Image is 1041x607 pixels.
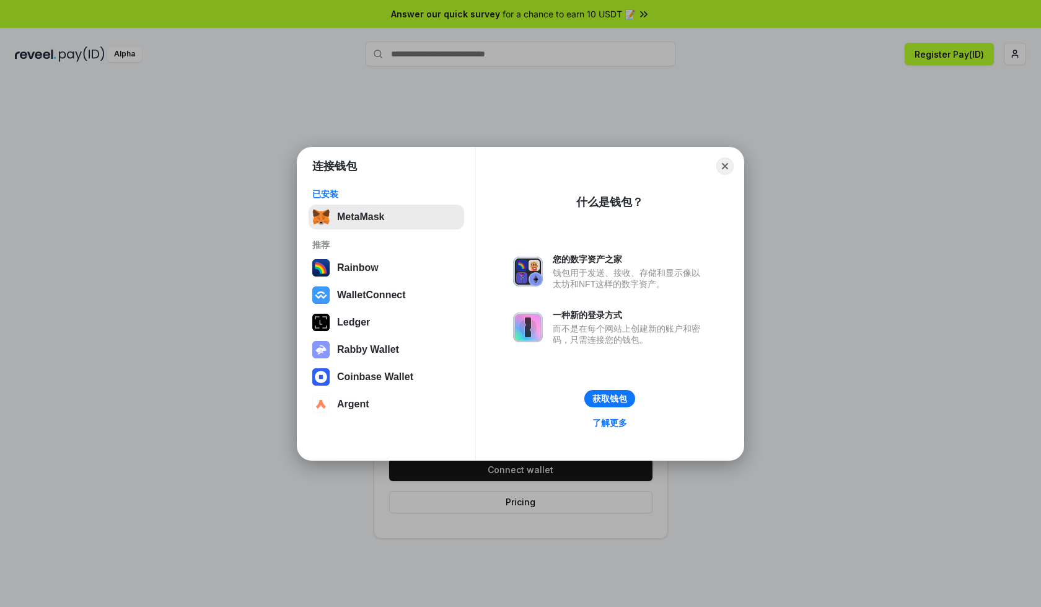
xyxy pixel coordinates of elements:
[312,341,330,358] img: svg+xml,%3Csvg%20xmlns%3D%22http%3A%2F%2Fwww.w3.org%2F2000%2Fsvg%22%20fill%3D%22none%22%20viewBox...
[337,290,406,301] div: WalletConnect
[337,211,384,223] div: MetaMask
[312,286,330,304] img: svg+xml,%3Csvg%20width%3D%2228%22%20height%3D%2228%22%20viewBox%3D%220%200%2028%2028%22%20fill%3D...
[553,309,706,321] div: 一种新的登录方式
[592,417,627,428] div: 了解更多
[337,262,379,273] div: Rainbow
[592,393,627,404] div: 获取钱包
[309,365,464,389] button: Coinbase Wallet
[576,195,643,210] div: 什么是钱包？
[716,157,734,175] button: Close
[309,337,464,362] button: Rabby Wallet
[312,208,330,226] img: svg+xml,%3Csvg%20fill%3D%22none%22%20height%3D%2233%22%20viewBox%3D%220%200%2035%2033%22%20width%...
[553,254,706,265] div: 您的数字资产之家
[584,390,635,407] button: 获取钱包
[585,415,635,431] a: 了解更多
[513,312,543,342] img: svg+xml,%3Csvg%20xmlns%3D%22http%3A%2F%2Fwww.w3.org%2F2000%2Fsvg%22%20fill%3D%22none%22%20viewBox...
[553,267,706,290] div: 钱包用于发送、接收、存储和显示像以太坊和NFT这样的数字资产。
[309,310,464,335] button: Ledger
[312,314,330,331] img: svg+xml,%3Csvg%20xmlns%3D%22http%3A%2F%2Fwww.w3.org%2F2000%2Fsvg%22%20width%3D%2228%22%20height%3...
[513,257,543,286] img: svg+xml,%3Csvg%20xmlns%3D%22http%3A%2F%2Fwww.w3.org%2F2000%2Fsvg%22%20fill%3D%22none%22%20viewBox...
[309,255,464,280] button: Rainbow
[309,283,464,308] button: WalletConnect
[337,344,399,355] div: Rabby Wallet
[312,368,330,386] img: svg+xml,%3Csvg%20width%3D%2228%22%20height%3D%2228%22%20viewBox%3D%220%200%2028%2028%22%20fill%3D...
[337,317,370,328] div: Ledger
[309,392,464,417] button: Argent
[337,371,413,383] div: Coinbase Wallet
[312,396,330,413] img: svg+xml,%3Csvg%20width%3D%2228%22%20height%3D%2228%22%20viewBox%3D%220%200%2028%2028%22%20fill%3D...
[337,399,369,410] div: Argent
[312,188,460,200] div: 已安装
[312,259,330,277] img: svg+xml,%3Csvg%20width%3D%22120%22%20height%3D%22120%22%20viewBox%3D%220%200%20120%20120%22%20fil...
[309,205,464,229] button: MetaMask
[312,159,357,174] h1: 连接钱包
[312,239,460,250] div: 推荐
[553,323,706,345] div: 而不是在每个网站上创建新的账户和密码，只需连接您的钱包。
